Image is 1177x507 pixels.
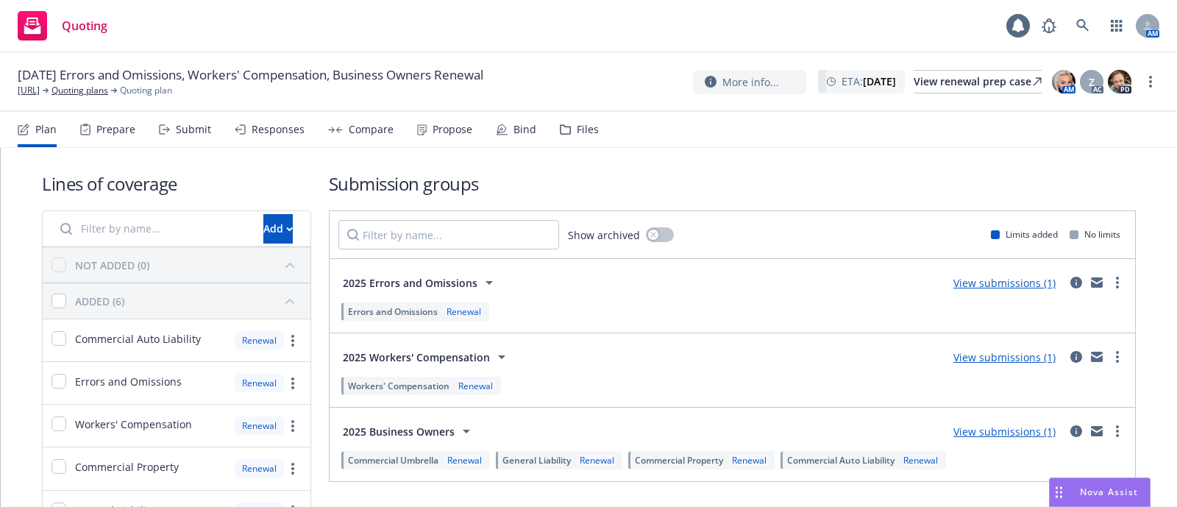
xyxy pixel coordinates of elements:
div: Renewal [455,380,496,392]
span: Z [1089,74,1095,90]
div: Submit [176,124,211,135]
img: photo [1108,70,1131,93]
div: Renewal [577,454,617,467]
span: Commercial Auto Liability [787,454,895,467]
div: Prepare [96,124,135,135]
a: [URL] [18,84,40,97]
span: ETA : [842,74,896,89]
a: circleInformation [1067,422,1085,440]
div: Renewal [235,331,284,350]
span: Commercial Umbrella [348,454,438,467]
a: View submissions (1) [953,350,1056,364]
a: more [284,417,302,435]
strong: [DATE] [863,74,896,88]
div: Renewal [729,454,769,467]
a: more [1142,73,1159,91]
span: Workers' Compensation [75,416,192,432]
div: Plan [35,124,57,135]
span: Errors and Omissions [348,305,438,318]
a: View submissions (1) [953,425,1056,439]
span: General Liability [502,454,571,467]
a: mail [1088,274,1106,291]
div: Renewal [444,305,484,318]
span: Show archived [568,227,640,243]
a: circleInformation [1067,274,1085,291]
span: Nova Assist [1080,486,1138,498]
div: Add [263,215,293,243]
span: Commercial Property [75,459,179,475]
div: Responses [252,124,305,135]
span: 2025 Business Owners [343,424,455,439]
span: [DATE] Errors and Omissions, Workers' Compensation, Business Owners Renewal [18,66,483,84]
div: Compare [349,124,394,135]
div: Bind [513,124,536,135]
a: View submissions (1) [953,276,1056,290]
a: more [1109,348,1126,366]
button: NOT ADDED (0) [75,253,302,277]
a: more [1109,422,1126,440]
span: Commercial Auto Liability [75,331,201,347]
button: 2025 Workers' Compensation [338,342,515,372]
div: Limits added [991,228,1058,241]
span: Quoting [62,20,107,32]
a: more [284,375,302,392]
div: Files [577,124,599,135]
span: Errors and Omissions [75,374,182,389]
div: Renewal [235,374,284,392]
a: mail [1088,348,1106,366]
button: More info... [693,70,806,94]
h1: Submission groups [329,171,1136,196]
button: Add [263,214,293,244]
div: Renewal [444,454,485,467]
span: Workers' Compensation [348,380,449,392]
button: Nova Assist [1049,478,1151,507]
a: mail [1088,422,1106,440]
button: 2025 Errors and Omissions [338,268,502,297]
a: View renewal prep case [914,70,1042,93]
span: 2025 Errors and Omissions [343,275,477,291]
button: 2025 Business Owners [338,416,480,446]
a: Search [1068,11,1098,40]
span: Commercial Property [635,454,723,467]
div: Renewal [235,459,284,478]
input: Filter by name... [51,214,255,244]
a: circleInformation [1067,348,1085,366]
div: Renewal [900,454,941,467]
div: ADDED (6) [75,294,124,309]
span: Quoting plan [120,84,172,97]
div: Propose [433,124,472,135]
a: Switch app [1102,11,1131,40]
input: Filter by name... [338,220,559,249]
div: View renewal prep case [914,71,1042,93]
a: Quoting plans [51,84,108,97]
div: Renewal [235,416,284,435]
a: more [284,332,302,350]
a: Quoting [12,5,113,46]
a: more [1109,274,1126,291]
div: Drag to move [1050,478,1068,506]
button: ADDED (6) [75,289,302,313]
a: Report a Bug [1034,11,1064,40]
h1: Lines of coverage [42,171,311,196]
div: No limits [1070,228,1120,241]
span: 2025 Workers' Compensation [343,350,490,365]
div: NOT ADDED (0) [75,258,149,273]
span: More info... [722,74,779,90]
a: more [284,460,302,478]
img: photo [1052,70,1075,93]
